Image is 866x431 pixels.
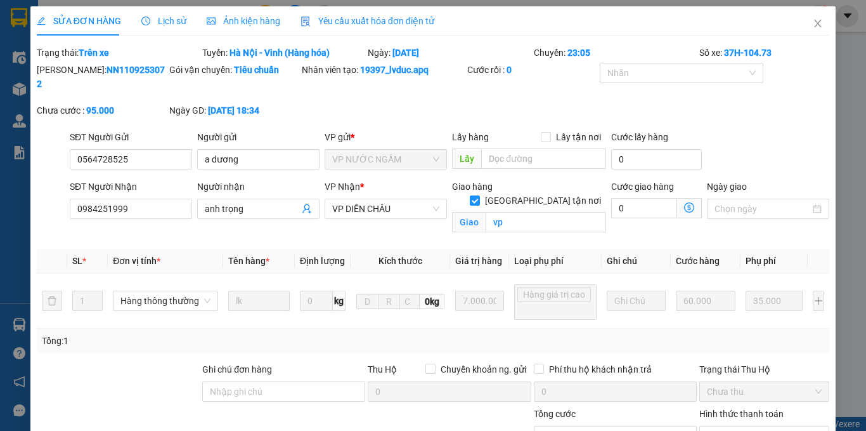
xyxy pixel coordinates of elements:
[79,48,109,58] b: Trên xe
[302,204,312,214] span: user-add
[611,198,677,218] input: Cước giao hàng
[699,362,829,376] div: Trạng thái Thu Hộ
[399,294,420,309] input: C
[207,16,280,26] span: Ảnh kiện hàng
[378,256,422,266] span: Kích thước
[141,17,150,25] span: clock-circle
[37,63,167,91] div: [PERSON_NAME]:
[333,291,346,311] span: kg
[699,409,784,419] label: Hình thức thanh toán
[113,256,160,266] span: Đơn vị tính
[813,18,823,29] span: close
[302,63,465,77] div: Nhân viên tạo:
[534,409,576,419] span: Tổng cước
[86,105,114,116] b: 95.000
[332,150,439,169] span: VP NƯỚC NGẦM
[567,48,590,58] b: 23:05
[70,180,192,194] div: SĐT Người Nhận
[481,149,606,169] input: Dọc đường
[480,194,606,208] span: [GEOGRAPHIC_DATA] tận nơi
[234,65,279,75] b: Tiêu chuẩn
[452,149,481,169] span: Lấy
[202,381,365,402] input: Ghi chú đơn hàng
[325,130,447,144] div: VP gửi
[360,65,429,75] b: 19397_lvduc.apq
[169,103,299,117] div: Ngày GD:
[197,130,320,144] div: Người gửi
[602,249,670,274] th: Ghi chú
[517,287,591,302] span: Hàng giá trị cao
[228,291,289,311] input: VD: Bàn, Ghế
[507,65,512,75] b: 0
[301,17,311,27] img: icon
[301,16,434,26] span: Yêu cầu xuất hóa đơn điện tử
[611,132,668,142] label: Cước lấy hàng
[611,182,674,192] label: Cước giao hàng
[707,382,822,401] span: Chưa thu
[72,256,82,266] span: SL
[452,182,493,192] span: Giao hàng
[208,105,259,116] b: [DATE] 18:34
[368,364,397,375] span: Thu Hộ
[714,202,810,216] input: Ngày giao
[202,364,272,375] label: Ghi chú đơn hàng
[533,46,698,60] div: Chuyến:
[452,212,486,232] span: Giao
[455,291,504,311] input: 0
[356,294,378,309] input: D
[378,294,400,309] input: R
[452,132,489,142] span: Lấy hàng
[169,63,299,77] div: Gói vận chuyển:
[724,48,772,58] b: 37H-104.73
[141,16,186,26] span: Lịch sử
[551,130,606,144] span: Lấy tận nơi
[455,256,502,266] span: Giá trị hàng
[684,202,694,213] span: dollar-circle
[800,6,836,42] button: Close
[332,199,439,218] span: VP DIỄN CHÂU
[467,63,597,77] div: Cước rồi :
[201,46,366,60] div: Tuyến:
[36,46,201,60] div: Trạng thái:
[197,180,320,194] div: Người nhận
[436,362,531,376] span: Chuyển khoản ng. gửi
[120,291,210,310] span: Hàng thông thường
[544,362,657,376] span: Phí thu hộ khách nhận trả
[698,46,830,60] div: Số xe:
[37,16,121,26] span: SỬA ĐƠN HÀNG
[366,46,532,60] div: Ngày:
[509,249,602,274] th: Loại phụ phí
[676,291,736,311] input: 0
[42,334,335,348] div: Tổng: 1
[70,130,192,144] div: SĐT Người Gửi
[707,182,747,192] label: Ngày giao
[229,48,330,58] b: Hà Nội - Vinh (Hàng hóa)
[37,103,167,117] div: Chưa cước :
[611,149,702,169] input: Cước lấy hàng
[420,294,444,309] span: 0kg
[813,291,824,311] button: plus
[486,212,606,232] input: Giao tận nơi
[42,291,62,311] button: delete
[325,182,360,192] span: VP Nhận
[607,291,665,311] input: Ghi Chú
[228,256,269,266] span: Tên hàng
[392,48,419,58] b: [DATE]
[300,256,345,266] span: Định lượng
[207,17,216,25] span: picture
[746,256,776,266] span: Phụ phí
[523,288,585,302] span: Hàng giá trị cao
[37,17,46,25] span: edit
[676,256,720,266] span: Cước hàng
